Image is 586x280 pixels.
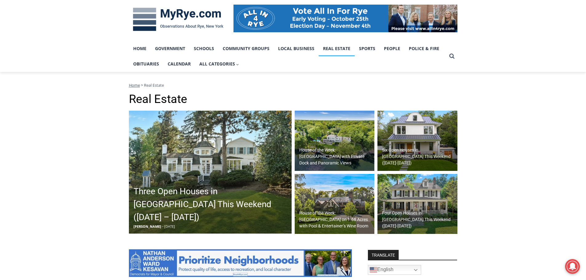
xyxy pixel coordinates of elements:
a: House of the Week: [GEOGRAPHIC_DATA] on 1.68 Acres with Pool & Entertainer’s Wine Room [295,174,375,234]
span: Intern @ [DOMAIN_NAME] [161,61,285,75]
a: Police & Fire [405,41,444,56]
h2: Four Open Houses in [GEOGRAPHIC_DATA] This Weekend ([DATE]-[DATE]) [382,210,456,229]
h2: House of the Week: [GEOGRAPHIC_DATA] on 1.68 Acres with Pool & Entertainer’s Wine Room [299,210,373,229]
span: [PERSON_NAME] [134,224,161,229]
a: Government [151,41,189,56]
nav: Primary Navigation [129,41,446,72]
a: Three Open Houses in [GEOGRAPHIC_DATA] This Weekend ([DATE] – [DATE]) [PERSON_NAME] - [DATE] [129,111,292,234]
span: [DATE] [164,224,175,229]
a: People [380,41,405,56]
button: View Search Form [446,51,457,62]
a: Obituaries [129,56,163,72]
a: Schools [189,41,218,56]
span: Real Estate [144,82,164,88]
img: 13 Kirby Lane, Rye [295,111,375,171]
a: Six Open Houses in [GEOGRAPHIC_DATA] This Weekend ([DATE]-[DATE]) [377,111,457,171]
a: Local Business [274,41,319,56]
h1: Real Estate [129,92,457,106]
a: Sports [355,41,380,56]
a: Real Estate [319,41,355,56]
img: en [370,266,377,274]
span: - [162,224,163,229]
strong: TRANSLATE [368,250,399,260]
a: Calendar [163,56,195,72]
div: "The first chef I interviewed talked about coming to [GEOGRAPHIC_DATA] from [GEOGRAPHIC_DATA] in ... [155,0,291,60]
h2: House of the Week: [GEOGRAPHIC_DATA] with Private Dock and Panoramic Views [299,147,373,166]
img: 3 Overdale Road, Rye [377,111,457,171]
a: Home [129,41,151,56]
h2: Six Open Houses in [GEOGRAPHIC_DATA] This Weekend ([DATE]-[DATE]) [382,147,456,166]
button: Child menu of All Categories [195,56,244,72]
img: 162 Kirby Lane, Rye [129,111,292,234]
a: House of the Week: [GEOGRAPHIC_DATA] with Private Dock and Panoramic Views [295,111,375,171]
a: English [368,265,421,275]
a: Intern @ [DOMAIN_NAME] [148,60,298,77]
a: Four Open Houses in [GEOGRAPHIC_DATA] This Weekend ([DATE]-[DATE]) [377,174,457,234]
a: Community Groups [218,41,274,56]
a: Home [129,82,140,88]
nav: Breadcrumbs [129,82,457,88]
img: MyRye.com [129,3,227,35]
h2: Three Open Houses in [GEOGRAPHIC_DATA] This Weekend ([DATE] – [DATE]) [134,185,290,224]
img: All in for Rye [233,5,457,32]
span: > [141,82,143,88]
img: 36 Alden Road, Greenwich [295,174,375,234]
img: 14 Mendota Avenue, Rye [377,174,457,234]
